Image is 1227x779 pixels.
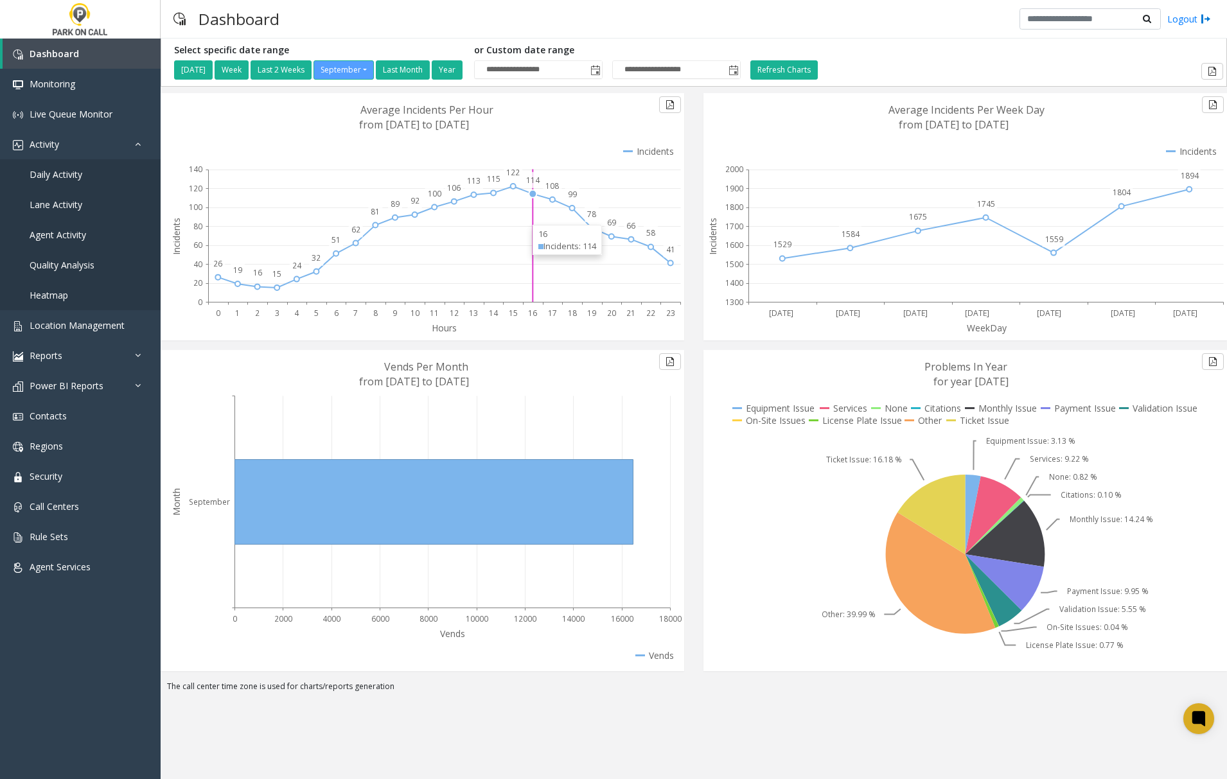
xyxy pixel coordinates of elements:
[646,308,655,319] text: 22
[13,110,23,120] img: 'icon'
[1167,12,1211,26] a: Logout
[192,3,286,35] h3: Dashboard
[322,613,340,624] text: 4000
[174,45,464,56] h5: Select specific date range
[174,60,213,80] button: [DATE]
[313,60,374,80] button: September
[750,60,818,80] button: Refresh Charts
[725,297,743,308] text: 1300
[1045,234,1063,245] text: 1559
[568,189,577,200] text: 99
[467,175,481,186] text: 113
[13,412,23,422] img: 'icon'
[725,277,743,288] text: 1400
[1030,453,1089,464] text: Services: 9.22 %
[607,217,616,228] text: 69
[506,167,520,178] text: 122
[393,308,397,319] text: 9
[13,351,23,362] img: 'icon'
[707,218,719,255] text: Incidents
[432,322,457,334] text: Hours
[1201,12,1211,26] img: logout
[587,308,596,319] text: 19
[1049,471,1097,482] text: None: 0.82 %
[384,360,468,374] text: Vends Per Month
[275,308,279,319] text: 3
[193,221,202,232] text: 80
[588,61,602,79] span: Toggle popup
[13,140,23,150] img: 'icon'
[1026,640,1124,651] text: License Plate Issue: 0.77 %
[189,496,230,507] text: September
[626,308,635,319] text: 21
[13,49,23,60] img: 'icon'
[215,60,249,80] button: Week
[312,252,321,263] text: 32
[30,530,68,543] span: Rule Sets
[13,502,23,512] img: 'icon'
[924,360,1007,374] text: Problems In Year
[909,211,927,222] text: 1675
[607,308,616,319] text: 20
[842,229,860,240] text: 1584
[1037,308,1061,319] text: [DATE]
[1059,604,1146,615] text: Validation Issue: 5.55 %
[331,234,340,245] text: 51
[933,374,1009,389] text: for year [DATE]
[170,488,182,516] text: Month
[314,308,319,319] text: 5
[903,308,928,319] text: [DATE]
[274,613,292,624] text: 2000
[351,224,360,235] text: 62
[509,308,518,319] text: 15
[725,202,743,213] text: 1800
[30,108,112,120] span: Live Queue Monitor
[769,308,793,319] text: [DATE]
[725,240,743,250] text: 1600
[1067,586,1149,597] text: Payment Issue: 9.95 %
[965,308,989,319] text: [DATE]
[334,308,339,319] text: 6
[725,259,743,270] text: 1500
[528,308,537,319] text: 16
[193,259,202,270] text: 40
[30,349,62,362] span: Reports
[189,202,202,213] text: 100
[233,613,237,624] text: 0
[822,609,876,620] text: Other: 39.99 %
[30,138,59,150] span: Activity
[487,173,500,184] text: 115
[430,308,439,319] text: 11
[30,198,82,211] span: Lane Activity
[1173,308,1197,319] text: [DATE]
[371,613,389,624] text: 6000
[447,182,461,193] text: 106
[1113,187,1131,198] text: 1804
[272,268,281,279] text: 15
[410,308,419,319] text: 10
[216,308,220,319] text: 0
[659,613,682,624] text: 18000
[1201,63,1223,80] button: Export to pdf
[538,228,596,240] div: 16
[659,96,681,113] button: Export to pdf
[292,260,302,271] text: 24
[562,613,585,624] text: 14000
[725,221,743,232] text: 1700
[189,164,202,175] text: 140
[13,563,23,573] img: 'icon'
[376,60,430,80] button: Last Month
[450,308,459,319] text: 12
[489,308,499,319] text: 14
[432,60,463,80] button: Year
[13,321,23,331] img: 'icon'
[189,183,202,194] text: 120
[30,229,86,241] span: Agent Activity
[428,188,441,199] text: 100
[646,227,655,238] text: 58
[255,308,260,319] text: 2
[360,103,493,117] text: Average Incidents Per Hour
[469,308,478,319] text: 13
[545,180,559,191] text: 108
[30,168,82,180] span: Daily Activity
